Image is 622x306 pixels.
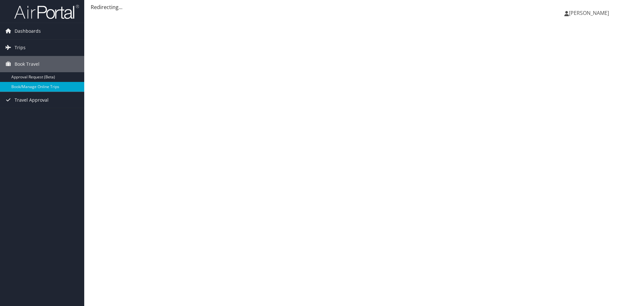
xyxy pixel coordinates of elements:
[15,40,26,56] span: Trips
[569,9,609,17] span: [PERSON_NAME]
[15,92,49,108] span: Travel Approval
[564,3,616,23] a: [PERSON_NAME]
[15,23,41,39] span: Dashboards
[15,56,40,72] span: Book Travel
[14,4,79,19] img: airportal-logo.png
[91,3,616,11] div: Redirecting...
